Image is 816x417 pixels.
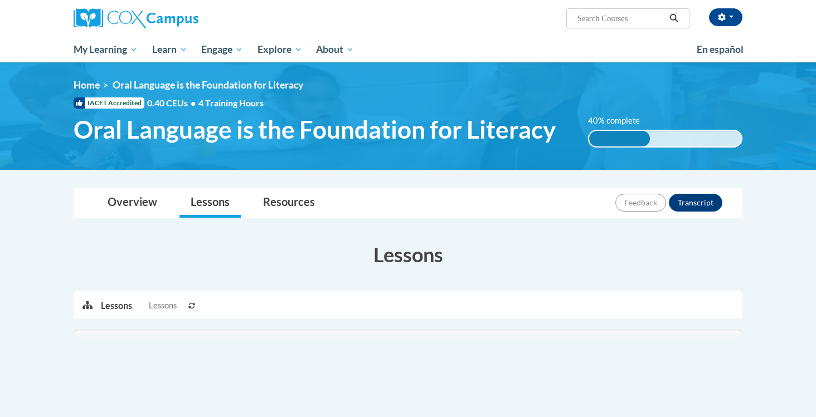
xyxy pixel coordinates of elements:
[666,12,682,25] button: Search
[589,131,650,146] div: 40% complete
[179,188,241,218] a: Lessons
[149,300,177,312] span: Lessons
[74,115,556,144] span: Oral Language is the Foundation for Literacy
[74,241,742,268] h3: Lessons
[689,38,751,61] a: En español
[588,115,652,127] label: 40% complete
[74,8,285,28] a: Cox Campus
[615,194,666,212] button: Feedback
[152,43,187,56] span: Learn
[101,300,132,312] p: Lessons
[309,37,362,62] a: About
[316,43,354,56] span: About
[74,8,198,28] img: Cox Campus
[201,43,243,56] span: Engage
[74,43,138,56] span: My Learning
[576,12,666,25] input: Search Courses
[57,37,759,62] div: Main menu
[66,37,145,62] a: My Learning
[113,79,303,91] span: Oral Language is the Foundation for Literacy
[191,97,196,108] span: •
[258,43,302,56] span: Explore
[145,37,195,62] a: Learn
[669,194,722,212] button: Transcript
[74,79,100,91] a: Home
[147,97,198,109] span: 0.40 CEUs
[709,8,742,26] button: Account Settings
[74,97,144,109] span: IACET Accredited
[194,37,250,62] a: Engage
[198,97,264,108] span: 4 Training Hours
[252,188,326,218] a: Resources
[250,37,309,62] a: Explore
[697,43,744,55] span: En español
[96,188,168,218] a: Overview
